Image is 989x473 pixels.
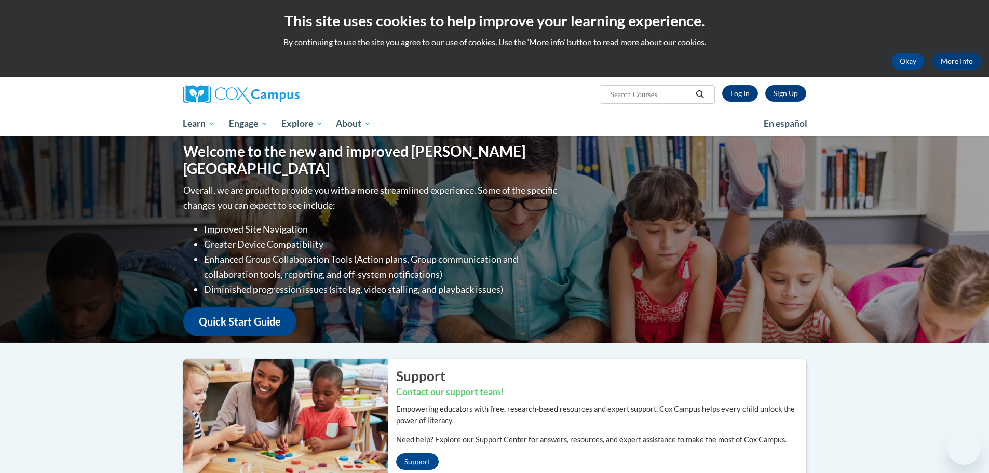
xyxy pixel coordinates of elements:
[183,143,560,178] h1: Welcome to the new and improved [PERSON_NAME][GEOGRAPHIC_DATA]
[609,88,692,101] input: Search Courses
[183,85,300,104] img: Cox Campus
[329,112,378,136] a: About
[168,112,822,136] div: Main menu
[891,53,925,70] button: Okay
[8,10,981,31] h2: This site uses cookies to help improve your learning experience.
[765,85,806,102] a: Register
[757,113,814,134] a: En español
[204,222,560,237] li: Improved Site Navigation
[204,282,560,297] li: Diminished progression issues (site lag, video stalling, and playback issues)
[183,85,381,104] a: Cox Campus
[396,367,806,385] h2: Support
[204,252,560,282] li: Enhanced Group Collaboration Tools (Action plans, Group communication and collaboration tools, re...
[947,431,981,465] iframe: Button to launch messaging window
[275,112,330,136] a: Explore
[764,118,807,129] span: En español
[222,112,275,136] a: Engage
[722,85,758,102] a: Log In
[396,453,439,470] a: Support
[229,117,268,130] span: Engage
[932,53,981,70] a: More Info
[336,117,371,130] span: About
[204,237,560,252] li: Greater Device Compatibility
[396,386,806,399] h3: Contact our support team!
[183,183,560,213] p: Overall, we are proud to provide you with a more streamlined experience. Some of the specific cha...
[396,403,806,426] p: Empowering educators with free, research-based resources and expert support, Cox Campus helps eve...
[8,36,981,48] p: By continuing to use the site you agree to our use of cookies. Use the ‘More info’ button to read...
[183,117,215,130] span: Learn
[183,307,296,336] a: Quick Start Guide
[396,434,806,445] p: Need help? Explore our Support Center for answers, resources, and expert assistance to make the m...
[177,112,223,136] a: Learn
[281,117,323,130] span: Explore
[692,88,708,101] button: Search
